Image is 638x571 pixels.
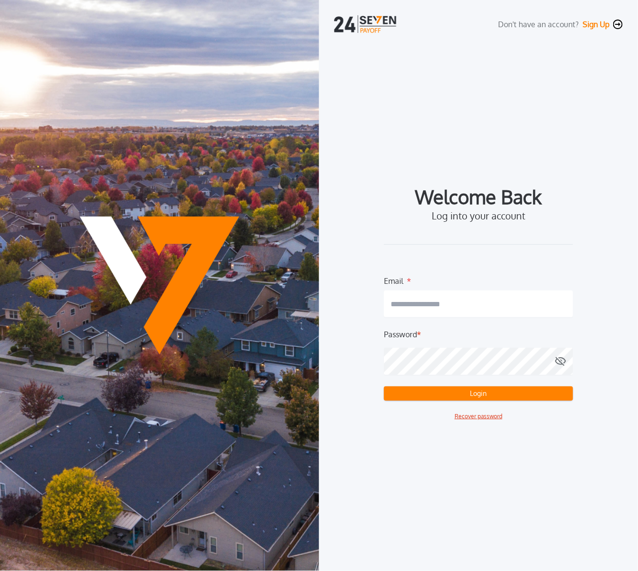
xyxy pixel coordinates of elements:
[80,217,239,354] img: Payoff
[384,329,417,340] label: Password
[455,412,502,421] button: Recover password
[583,20,609,29] button: Sign Up
[384,275,403,283] label: Email
[415,189,542,204] label: Welcome Back
[555,348,566,375] button: Password*
[384,386,573,401] button: Login
[334,15,398,33] img: logo
[498,19,579,30] label: Don't have an account?
[613,20,623,29] img: navigation-icon
[384,348,573,375] input: Password*
[432,210,525,221] label: Log into your account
